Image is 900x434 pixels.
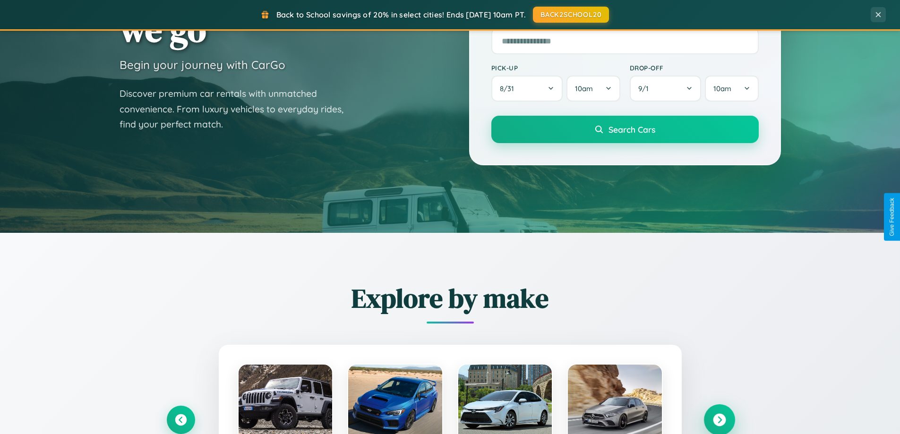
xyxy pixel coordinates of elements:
[575,84,593,93] span: 10am
[491,76,563,102] button: 8/31
[889,198,895,236] div: Give Feedback
[120,58,285,72] h3: Begin your journey with CarGo
[705,76,758,102] button: 10am
[638,84,653,93] span: 9 / 1
[533,7,609,23] button: BACK2SCHOOL20
[630,76,702,102] button: 9/1
[566,76,620,102] button: 10am
[167,280,734,316] h2: Explore by make
[500,84,519,93] span: 8 / 31
[491,116,759,143] button: Search Cars
[120,86,356,132] p: Discover premium car rentals with unmatched convenience. From luxury vehicles to everyday rides, ...
[630,64,759,72] label: Drop-off
[609,124,655,135] span: Search Cars
[276,10,526,19] span: Back to School savings of 20% in select cities! Ends [DATE] 10am PT.
[491,64,620,72] label: Pick-up
[713,84,731,93] span: 10am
